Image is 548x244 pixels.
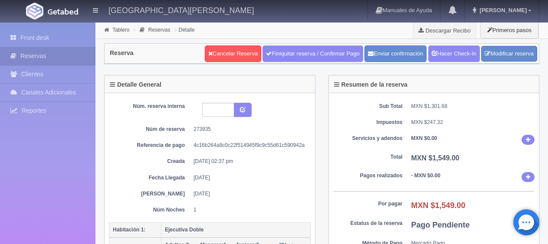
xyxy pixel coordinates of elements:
dt: Núm. reserva interna [115,103,185,110]
dt: Estatus de la reserva [333,220,403,227]
button: Enviar confirmación [364,46,427,62]
dt: Núm de reserva [115,126,185,133]
h4: Reserva [110,50,134,56]
dt: Núm Noches [115,206,185,214]
b: MXN $0.00 [411,135,437,141]
a: Modificar reserva [481,46,537,62]
b: Habitación 1: [113,227,145,233]
a: Finiquitar reserva / Confirmar Pago [263,46,363,62]
th: Ejecutiva Doble [161,222,311,237]
b: MXN $1,549.00 [411,201,466,210]
a: Cancelar Reserva [205,46,261,62]
h4: Resumen de la reserva [334,81,408,88]
a: Hacer Check-In [428,46,480,62]
dd: 4c16b264a8c0c22f514945f9c9c55d61c590942a [194,142,304,149]
dd: MXN $1,301.68 [411,103,535,110]
dd: MXN $247.32 [411,119,535,126]
dt: [PERSON_NAME] [115,190,185,198]
h4: Detalle General [110,81,161,88]
dt: Sub Total [333,103,403,110]
dt: Servicios y adendos [333,135,403,142]
dd: 273935 [194,126,304,133]
img: Getabed [48,8,78,15]
img: Getabed [26,3,43,20]
span: [PERSON_NAME] [477,7,527,13]
button: Primeros pasos [480,22,538,39]
a: Descargar Recibo [413,22,476,39]
dd: 1 [194,206,304,214]
dd: [DATE] 02:37 pm [194,158,304,165]
b: Pago Pendiente [411,221,470,229]
a: Reservas [148,27,171,33]
dt: Pagos realizados [333,172,403,179]
dt: Fecha Llegada [115,174,185,182]
dt: Referencia de pago [115,142,185,149]
dt: Impuestos [333,119,403,126]
dd: [DATE] [194,174,304,182]
b: MXN $1,549.00 [411,154,459,162]
h4: [GEOGRAPHIC_DATA][PERSON_NAME] [108,4,254,15]
b: - MXN $0.00 [411,172,440,179]
dt: Creada [115,158,185,165]
dd: [DATE] [194,190,304,198]
dt: Total [333,153,403,161]
a: Tablero [112,27,129,33]
dt: Por pagar [333,200,403,208]
li: Detalle [173,26,197,34]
